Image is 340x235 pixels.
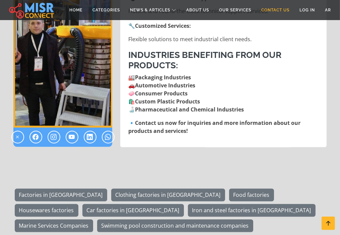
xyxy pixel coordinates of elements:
[256,4,294,16] a: Contact Us
[214,4,256,16] a: Our Services
[188,204,316,217] a: Iron and steel factories in [GEOGRAPHIC_DATA]
[64,4,87,16] a: Home
[130,7,170,13] span: News & Articles
[82,204,184,217] a: Car factories in [GEOGRAPHIC_DATA]
[135,22,191,30] strong: Customized Services:
[15,204,78,217] a: Housewares factories
[128,120,300,135] strong: Contact us now for inquiries and more information about our products and services!
[128,50,281,71] strong: Industries Benefiting from Our Products:
[128,35,320,44] li: Flexible solutions to meet industrial client needs.
[135,82,195,89] strong: Automotive Industries
[15,189,107,202] a: Factories in [GEOGRAPHIC_DATA]
[320,4,336,16] a: AR
[135,98,200,105] strong: Custom Plastic Products
[229,189,274,202] a: Food factories
[135,90,188,97] strong: Consumer Products
[9,2,54,18] img: main.misr_connect
[135,106,244,113] strong: Pharmaceutical and Chemical Industries
[15,220,93,232] a: Marine Services Companies
[97,220,253,232] a: Swimming pool construction and maintenance companies
[294,4,320,16] a: Log in
[128,74,320,114] p: 🏭 🚗 🧼 🛍️ 🍶
[128,119,320,135] p: 🔹
[181,4,214,16] a: About Us
[111,189,225,202] a: Clothing factories in [GEOGRAPHIC_DATA]
[135,74,191,81] strong: Packaging Industries
[128,22,320,30] p: 🔧
[87,4,125,16] a: Categories
[125,4,181,16] a: News & Articles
